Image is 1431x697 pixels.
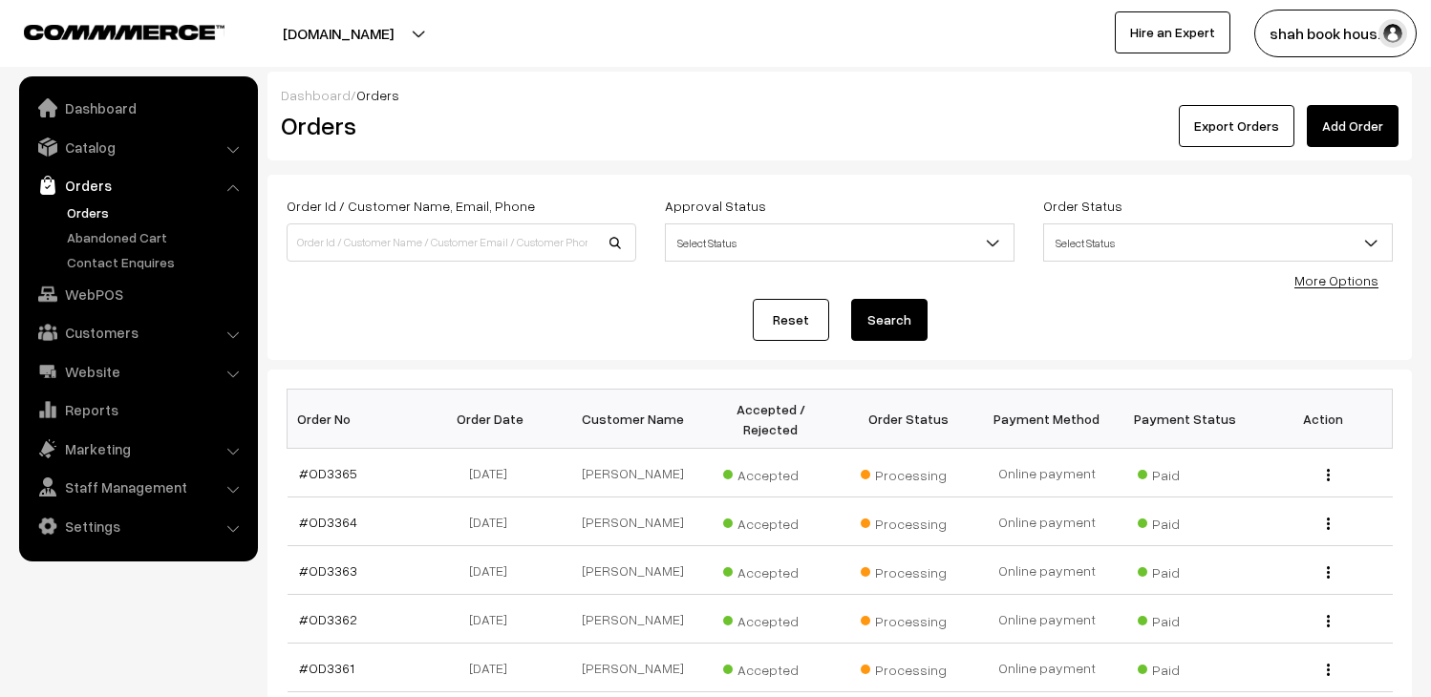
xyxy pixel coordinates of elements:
[24,19,191,42] a: COMMMERCE
[24,277,251,311] a: WebPOS
[978,449,1117,497] td: Online payment
[24,91,251,125] a: Dashboard
[24,392,251,427] a: Reports
[356,87,399,103] span: Orders
[753,299,829,341] a: Reset
[1138,558,1233,582] span: Paid
[287,223,636,262] input: Order Id / Customer Name / Customer Email / Customer Phone
[978,390,1117,449] th: Payment Method
[299,660,354,676] a: #OD3361
[665,223,1015,262] span: Select Status
[1254,390,1393,449] th: Action
[287,196,535,216] label: Order Id / Customer Name, Email, Phone
[1327,469,1330,481] img: Menu
[1327,517,1330,530] img: Menu
[978,595,1117,644] td: Online payment
[564,497,702,546] td: [PERSON_NAME]
[425,497,564,546] td: [DATE]
[24,130,251,164] a: Catalog
[62,252,251,272] a: Contact Enquires
[1294,272,1378,288] a: More Options
[861,655,956,680] span: Processing
[666,226,1014,260] span: Select Status
[723,460,819,485] span: Accepted
[1044,226,1392,260] span: Select Status
[62,202,251,222] a: Orders
[1138,606,1233,631] span: Paid
[564,390,702,449] th: Customer Name
[978,497,1117,546] td: Online payment
[723,509,819,534] span: Accepted
[723,558,819,582] span: Accepted
[978,546,1117,595] td: Online payment
[1327,664,1330,676] img: Menu
[24,509,251,543] a: Settings
[1254,10,1417,57] button: shah book hous…
[24,354,251,389] a: Website
[564,449,702,497] td: [PERSON_NAME]
[1327,566,1330,579] img: Menu
[723,655,819,680] span: Accepted
[281,111,634,140] h2: Orders
[425,390,564,449] th: Order Date
[564,546,702,595] td: [PERSON_NAME]
[851,299,928,341] button: Search
[425,595,564,644] td: [DATE]
[861,509,956,534] span: Processing
[24,315,251,349] a: Customers
[425,546,564,595] td: [DATE]
[299,514,357,530] a: #OD3364
[299,611,357,627] a: #OD3362
[62,227,251,247] a: Abandoned Cart
[701,390,840,449] th: Accepted / Rejected
[978,644,1117,692] td: Online payment
[1307,105,1399,147] a: Add Order
[840,390,978,449] th: Order Status
[861,558,956,582] span: Processing
[281,85,1399,105] div: /
[24,168,251,202] a: Orders
[564,595,702,644] td: [PERSON_NAME]
[216,10,460,57] button: [DOMAIN_NAME]
[299,465,357,481] a: #OD3365
[281,87,351,103] a: Dashboard
[299,562,357,579] a: #OD3363
[861,606,956,631] span: Processing
[1179,105,1294,147] button: Export Orders
[24,432,251,466] a: Marketing
[1043,196,1122,216] label: Order Status
[1378,19,1407,48] img: user
[24,470,251,504] a: Staff Management
[1327,615,1330,627] img: Menu
[861,460,956,485] span: Processing
[425,449,564,497] td: [DATE]
[1116,390,1254,449] th: Payment Status
[1115,11,1230,53] a: Hire an Expert
[1138,460,1233,485] span: Paid
[723,606,819,631] span: Accepted
[425,644,564,692] td: [DATE]
[1043,223,1393,262] span: Select Status
[665,196,766,216] label: Approval Status
[564,644,702,692] td: [PERSON_NAME]
[1138,655,1233,680] span: Paid
[1138,509,1233,534] span: Paid
[288,390,426,449] th: Order No
[24,25,224,39] img: COMMMERCE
